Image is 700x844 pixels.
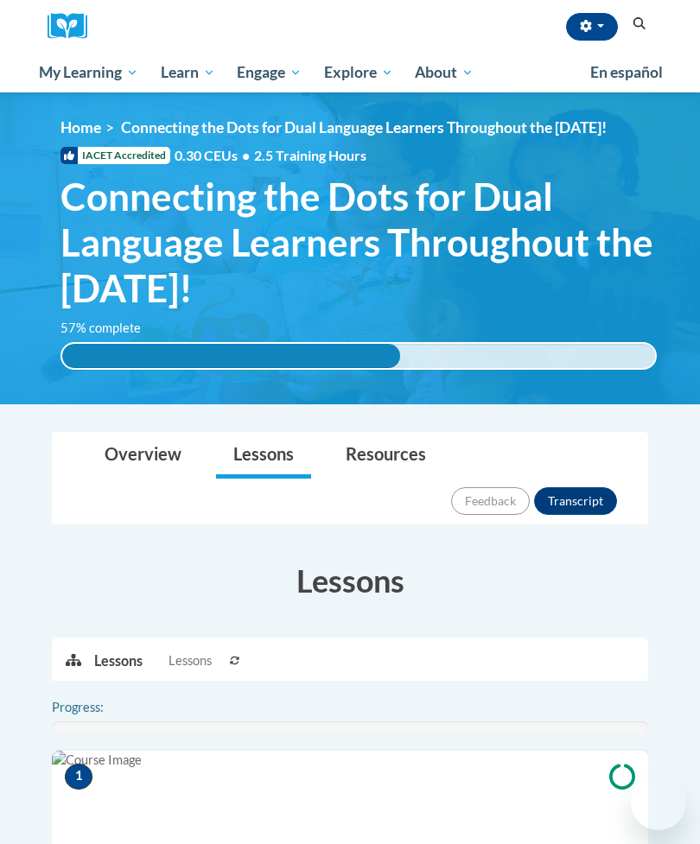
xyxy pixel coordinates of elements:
[254,147,366,163] span: 2.5 Training Hours
[60,147,170,164] span: IACET Accredited
[48,13,99,40] a: Cox Campus
[52,559,648,602] h3: Lessons
[60,174,657,310] span: Connecting the Dots for Dual Language Learners Throughout the [DATE]!
[87,433,199,479] a: Overview
[226,53,313,92] a: Engage
[65,764,92,790] span: 1
[404,53,486,92] a: About
[175,146,254,165] span: 0.30 CEUs
[26,53,674,92] div: Main menu
[150,53,226,92] a: Learn
[579,54,674,91] a: En español
[169,651,212,670] span: Lessons
[590,63,663,81] span: En español
[52,698,151,717] label: Progress:
[94,651,143,670] p: Lessons
[324,62,393,83] span: Explore
[566,13,618,41] button: Account Settings
[328,433,443,479] a: Resources
[451,487,530,515] button: Feedback
[48,13,99,40] img: Logo brand
[121,118,607,136] span: Connecting the Dots for Dual Language Learners Throughout the [DATE]!
[631,775,686,830] iframe: Button to launch messaging window
[313,53,404,92] a: Explore
[216,433,311,479] a: Lessons
[60,118,101,136] a: Home
[415,62,474,83] span: About
[237,62,302,83] span: Engage
[161,62,215,83] span: Learn
[62,344,400,368] div: 57% complete
[39,62,138,83] span: My Learning
[60,319,160,338] label: 57% complete
[534,487,617,515] button: Transcript
[627,14,652,35] button: Search
[242,147,250,163] span: •
[28,53,150,92] a: My Learning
